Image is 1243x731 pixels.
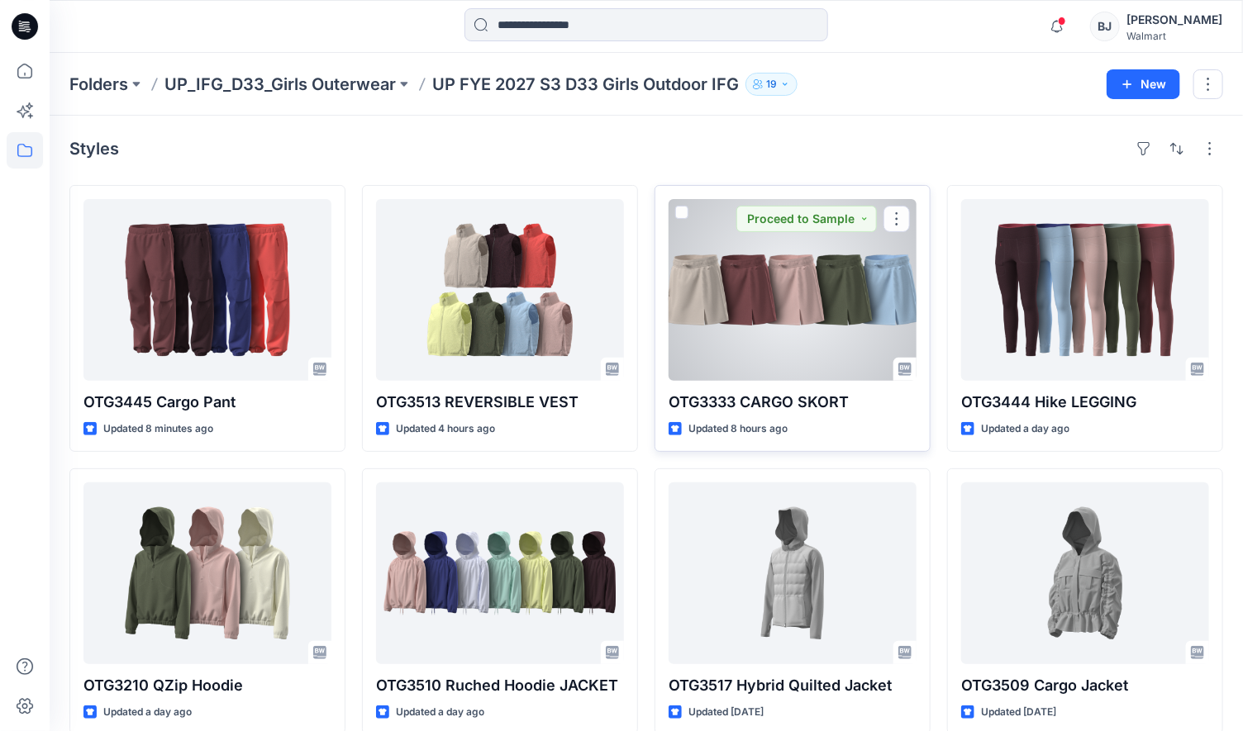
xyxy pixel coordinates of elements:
[103,704,192,721] p: Updated a day ago
[376,674,624,697] p: OTG3510 Ruched Hoodie JACKET
[961,674,1209,697] p: OTG3509 Cargo Jacket
[69,73,128,96] a: Folders
[688,704,764,721] p: Updated [DATE]
[396,420,495,438] p: Updated 4 hours ago
[981,420,1069,438] p: Updated a day ago
[69,139,119,159] h4: Styles
[1107,69,1180,99] button: New
[83,391,331,414] p: OTG3445 Cargo Pant
[961,199,1209,381] a: OTG3444 Hike LEGGING
[1126,10,1222,30] div: [PERSON_NAME]
[1090,12,1120,41] div: BJ
[83,482,331,664] a: OTG3210 QZip Hoodie
[981,704,1056,721] p: Updated [DATE]
[83,199,331,381] a: OTG3445 Cargo Pant
[669,482,917,664] a: OTG3517 Hybrid Quilted Jacket
[766,75,777,93] p: 19
[669,199,917,381] a: OTG3333 CARGO SKORT
[669,391,917,414] p: OTG3333 CARGO SKORT
[376,199,624,381] a: OTG3513 REVERSIBLE VEST
[688,420,788,438] p: Updated 8 hours ago
[1126,30,1222,42] div: Walmart
[376,482,624,664] a: OTG3510 Ruched Hoodie JACKET
[376,391,624,414] p: OTG3513 REVERSIBLE VEST
[103,420,213,438] p: Updated 8 minutes ago
[432,73,739,96] p: UP FYE 2027 S3 D33 Girls Outdoor IFG
[669,674,917,697] p: OTG3517 Hybrid Quilted Jacket
[164,73,396,96] a: UP_IFG_D33_Girls Outerwear
[745,73,798,96] button: 19
[396,704,484,721] p: Updated a day ago
[83,674,331,697] p: OTG3210 QZip Hoodie
[961,391,1209,414] p: OTG3444 Hike LEGGING
[961,482,1209,664] a: OTG3509 Cargo Jacket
